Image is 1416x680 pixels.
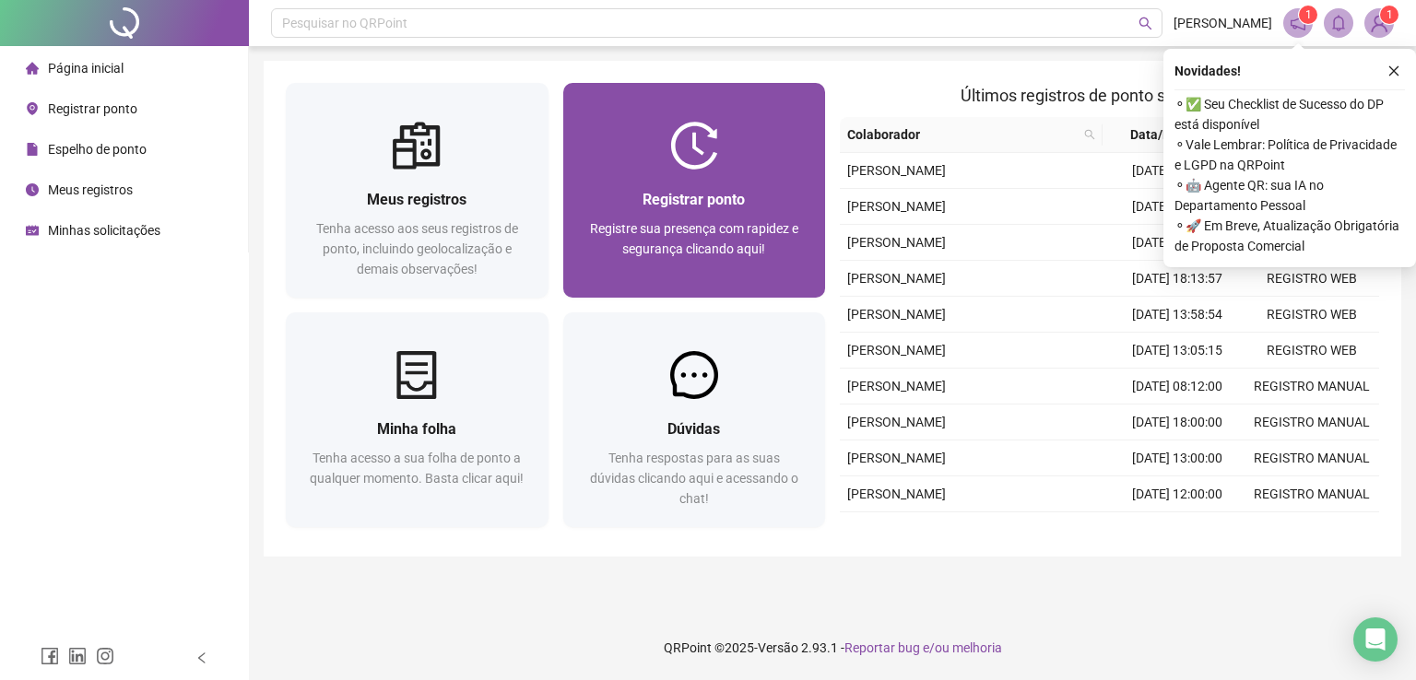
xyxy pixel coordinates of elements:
[1299,6,1317,24] sup: 1
[1245,297,1379,333] td: REGISTRO WEB
[48,101,137,116] span: Registrar ponto
[286,312,549,527] a: Minha folhaTenha acesso a sua folha de ponto a qualquer momento. Basta clicar aqui!
[758,640,798,655] span: Versão
[847,451,946,465] span: [PERSON_NAME]
[847,271,946,286] span: [PERSON_NAME]
[563,312,826,527] a: DúvidasTenha respostas para as suas dúvidas clicando aqui e acessando o chat!
[249,616,1416,680] footer: QRPoint © 2025 - 2.93.1 -
[1110,261,1245,297] td: [DATE] 18:13:57
[26,62,39,75] span: home
[68,647,87,665] span: linkedin
[1139,17,1152,30] span: search
[1110,189,1245,225] td: [DATE] 13:05:13
[847,343,946,358] span: [PERSON_NAME]
[1110,333,1245,369] td: [DATE] 13:05:15
[590,451,798,506] span: Tenha respostas para as suas dúvidas clicando aqui e acessando o chat!
[1245,512,1379,548] td: REGISTRO MANUAL
[1110,440,1245,476] td: [DATE] 13:00:00
[1245,404,1379,440] td: REGISTRO MANUAL
[847,124,1077,145] span: Colaborador
[1110,153,1245,189] td: [DATE] 14:00:34
[48,223,160,238] span: Minhas solicitações
[1387,64,1400,77] span: close
[1174,216,1405,256] span: ⚬ 🚀 Em Breve, Atualização Obrigatória de Proposta Comercial
[48,182,133,197] span: Meus registros
[316,221,518,276] span: Tenha acesso aos seus registros de ponto, incluindo geolocalização e demais observações!
[590,221,798,256] span: Registre sua presença com rapidez e segurança clicando aqui!
[1174,61,1241,81] span: Novidades !
[310,451,524,486] span: Tenha acesso a sua folha de ponto a qualquer momento. Basta clicar aqui!
[26,102,39,115] span: environment
[1110,512,1245,548] td: [DATE] 08:12:00
[847,379,946,393] span: [PERSON_NAME]
[563,83,826,298] a: Registrar pontoRegistre sua presença com rapidez e segurança clicando aqui!
[1245,440,1379,476] td: REGISTRO MANUAL
[1110,124,1211,145] span: Data/Hora
[1380,6,1398,24] sup: Atualize o seu contato no menu Meus Dados
[643,191,745,208] span: Registrar ponto
[1174,175,1405,216] span: ⚬ 🤖 Agente QR: sua IA no Departamento Pessoal
[1110,225,1245,261] td: [DATE] 08:21:45
[377,420,456,438] span: Minha folha
[367,191,466,208] span: Meus registros
[1245,261,1379,297] td: REGISTRO WEB
[847,487,946,501] span: [PERSON_NAME]
[1174,135,1405,175] span: ⚬ Vale Lembrar: Política de Privacidade e LGPD na QRPoint
[1353,617,1398,662] div: Open Intercom Messenger
[1110,404,1245,440] td: [DATE] 18:00:00
[195,651,208,664] span: left
[41,647,59,665] span: facebook
[26,224,39,237] span: schedule
[847,235,946,250] span: [PERSON_NAME]
[667,420,720,438] span: Dúvidas
[96,647,114,665] span: instagram
[1084,129,1095,140] span: search
[26,183,39,196] span: clock-circle
[1110,297,1245,333] td: [DATE] 13:58:54
[844,640,1002,655] span: Reportar bug e/ou melhoria
[961,86,1258,105] span: Últimos registros de ponto sincronizados
[1290,15,1306,31] span: notification
[847,163,946,178] span: [PERSON_NAME]
[1305,8,1312,21] span: 1
[847,199,946,214] span: [PERSON_NAME]
[1110,476,1245,512] td: [DATE] 12:00:00
[1330,15,1347,31] span: bell
[1365,9,1393,37] img: 95167
[26,143,39,156] span: file
[48,61,124,76] span: Página inicial
[1245,333,1379,369] td: REGISTRO WEB
[1174,94,1405,135] span: ⚬ ✅ Seu Checklist de Sucesso do DP está disponível
[1103,117,1233,153] th: Data/Hora
[286,83,549,298] a: Meus registrosTenha acesso aos seus registros de ponto, incluindo geolocalização e demais observa...
[1386,8,1393,21] span: 1
[1080,121,1099,148] span: search
[847,307,946,322] span: [PERSON_NAME]
[1245,476,1379,512] td: REGISTRO MANUAL
[847,415,946,429] span: [PERSON_NAME]
[48,142,147,157] span: Espelho de ponto
[1245,369,1379,404] td: REGISTRO MANUAL
[1110,369,1245,404] td: [DATE] 08:12:00
[1174,13,1272,33] span: [PERSON_NAME]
